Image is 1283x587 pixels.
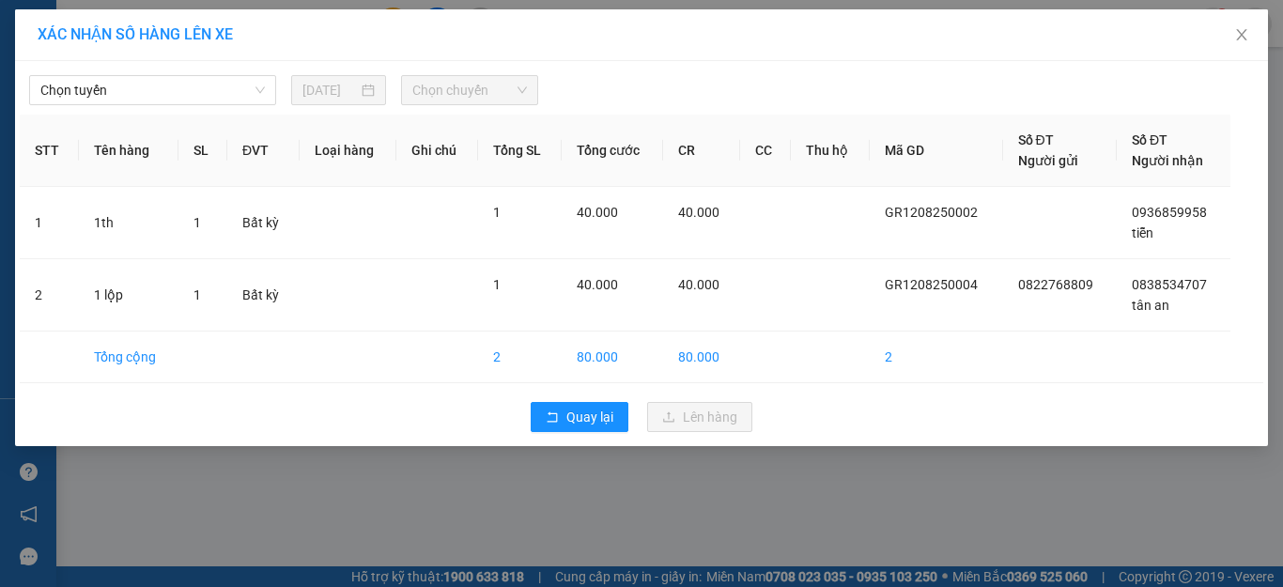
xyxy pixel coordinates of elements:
th: Mã GD [870,115,1003,187]
b: TRÍ NHÂN [108,12,203,36]
td: Bất kỳ [227,187,300,259]
span: 0822768809 [1018,277,1093,292]
span: 40.000 [577,277,618,292]
span: 0936859958 [1132,205,1207,220]
span: phone [108,92,123,107]
span: Chọn chuyến [412,76,528,104]
td: 2 [478,332,563,383]
span: environment [108,45,123,60]
button: uploadLên hàng [647,402,752,432]
th: ĐVT [227,115,300,187]
span: 40.000 [577,205,618,220]
span: 40.000 [678,277,719,292]
span: 40.000 [678,205,719,220]
td: 80.000 [663,332,740,383]
th: Tổng cước [562,115,662,187]
span: tiễn [1132,225,1153,240]
span: Quay lại [566,407,613,427]
th: Tên hàng [79,115,178,187]
span: GR1208250002 [885,205,978,220]
th: STT [20,115,79,187]
input: 12/08/2025 [302,80,357,100]
span: Số ĐT [1132,132,1167,147]
td: 1th [79,187,178,259]
span: 1 [493,277,501,292]
td: 1 [20,187,79,259]
td: Tổng cộng [79,332,178,383]
span: Người gửi [1018,153,1078,168]
td: 2 [870,332,1003,383]
td: 1 lộp [79,259,178,332]
th: CR [663,115,740,187]
span: Người nhận [1132,153,1203,168]
td: 80.000 [562,332,662,383]
b: GỬI : VP Giá Rai [8,140,193,171]
span: 0838534707 [1132,277,1207,292]
span: rollback [546,410,559,425]
span: 1 [493,205,501,220]
th: Ghi chú [396,115,478,187]
span: 1 [193,215,201,230]
th: CC [740,115,791,187]
span: tân an [1132,298,1169,313]
span: Số ĐT [1018,132,1054,147]
li: [STREET_ADDRESS][PERSON_NAME] [8,41,358,88]
button: rollbackQuay lại [531,402,628,432]
span: GR1208250004 [885,277,978,292]
button: Close [1215,9,1268,62]
th: Tổng SL [478,115,563,187]
td: Bất kỳ [227,259,300,332]
span: 1 [193,287,201,302]
td: 2 [20,259,79,332]
span: XÁC NHẬN SỐ HÀNG LÊN XE [38,25,233,43]
th: Loại hàng [300,115,396,187]
li: 0983 44 7777 [8,88,358,112]
span: close [1234,27,1249,42]
span: Chọn tuyến [40,76,265,104]
th: SL [178,115,227,187]
th: Thu hộ [791,115,869,187]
